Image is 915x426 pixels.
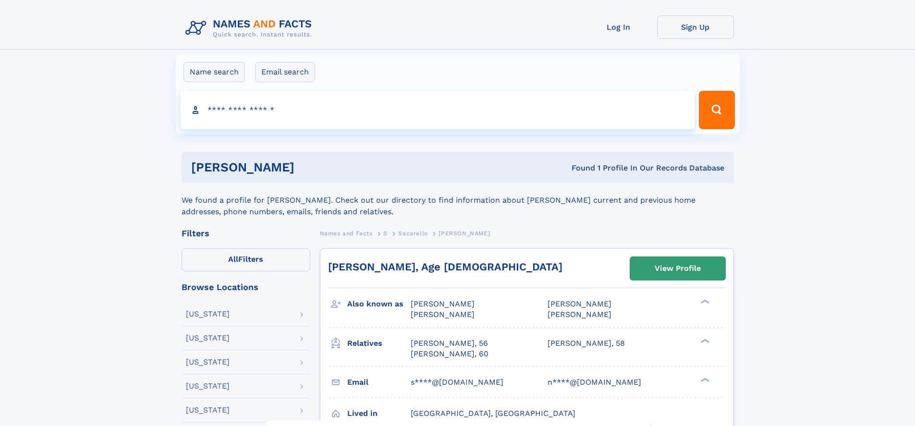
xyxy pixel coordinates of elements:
[398,227,427,239] a: Sacarello
[347,335,411,352] h3: Relatives
[186,406,230,414] div: [US_STATE]
[191,161,433,173] h1: [PERSON_NAME]
[398,230,427,237] span: Sacarello
[548,299,611,308] span: [PERSON_NAME]
[657,15,734,39] a: Sign Up
[411,338,488,349] a: [PERSON_NAME], 56
[228,255,238,264] span: All
[347,405,411,422] h3: Lived in
[181,91,695,129] input: search input
[182,229,310,238] div: Filters
[580,15,657,39] a: Log In
[433,163,724,173] div: Found 1 Profile In Our Records Database
[411,299,475,308] span: [PERSON_NAME]
[439,230,490,237] span: [PERSON_NAME]
[411,310,475,319] span: [PERSON_NAME]
[698,377,710,383] div: ❯
[182,183,734,218] div: We found a profile for [PERSON_NAME]. Check out our directory to find information about [PERSON_N...
[328,261,562,273] a: [PERSON_NAME], Age [DEMOGRAPHIC_DATA]
[383,230,388,237] span: S
[255,62,315,82] label: Email search
[698,299,710,305] div: ❯
[186,382,230,390] div: [US_STATE]
[698,338,710,344] div: ❯
[186,310,230,318] div: [US_STATE]
[183,62,245,82] label: Name search
[182,248,310,271] label: Filters
[320,227,373,239] a: Names and Facts
[411,349,488,359] a: [PERSON_NAME], 60
[186,334,230,342] div: [US_STATE]
[630,257,725,280] a: View Profile
[182,15,320,41] img: Logo Names and Facts
[548,338,625,349] a: [PERSON_NAME], 58
[383,227,388,239] a: S
[411,409,575,418] span: [GEOGRAPHIC_DATA], [GEOGRAPHIC_DATA]
[548,310,611,319] span: [PERSON_NAME]
[699,91,734,129] button: Search Button
[186,358,230,366] div: [US_STATE]
[655,257,701,280] div: View Profile
[182,283,310,292] div: Browse Locations
[347,296,411,312] h3: Also known as
[347,374,411,390] h3: Email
